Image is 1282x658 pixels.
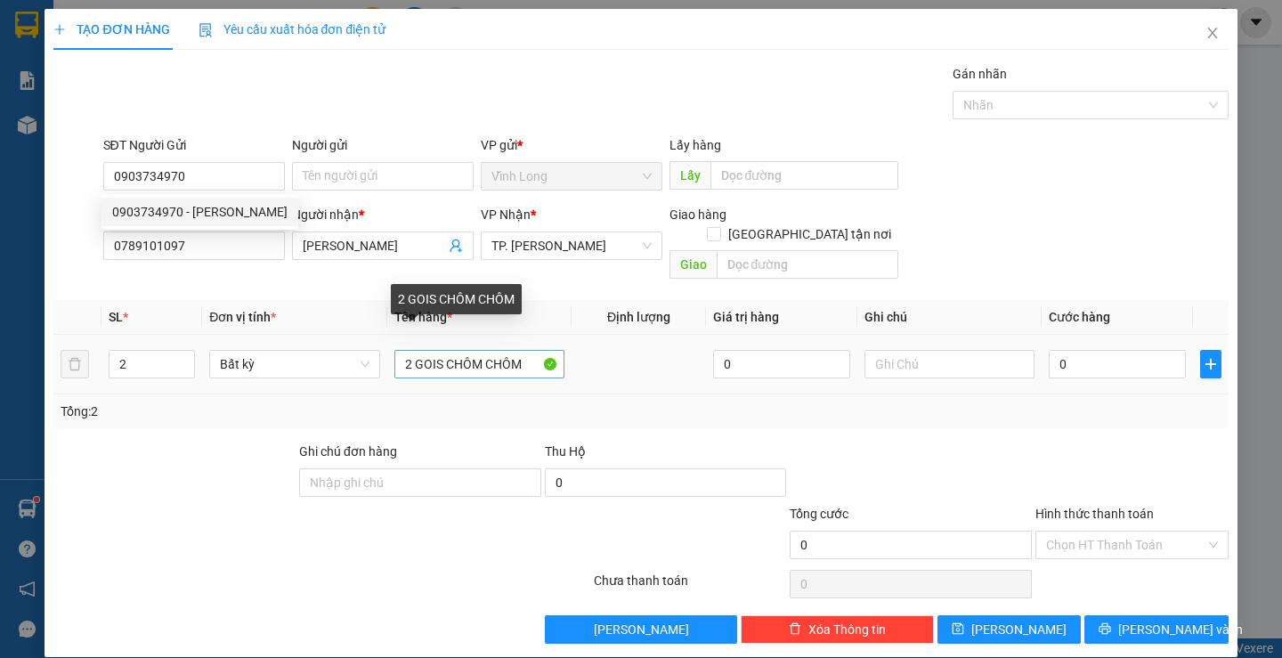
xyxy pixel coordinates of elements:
span: TẠO ĐƠN HÀNG [53,22,169,37]
span: Bất kỳ [220,351,369,378]
span: Gửi: [15,17,43,36]
span: user-add [449,239,463,253]
div: 0933989811 [116,79,258,104]
span: Giá trị hàng [713,310,779,324]
div: Tổng: 2 [61,402,496,421]
button: plus [1200,350,1221,378]
span: close [1205,26,1220,40]
div: 20.000 [13,115,106,155]
input: VD: Bàn, Ghế [394,350,564,378]
button: delete [61,350,89,378]
input: Dọc đường [717,250,898,279]
input: Dọc đường [710,161,898,190]
span: [PERSON_NAME] và In [1118,620,1243,639]
label: Ghi chú đơn hàng [299,444,397,459]
button: deleteXóa Thông tin [741,615,934,644]
div: Người gửi [292,135,474,155]
img: icon [199,23,213,37]
input: Ghi Chú [864,350,1035,378]
span: Định lượng [607,310,670,324]
span: [PERSON_NAME] [971,620,1067,639]
span: VP Nhận [481,207,531,222]
span: Giao hàng [669,207,726,222]
div: VP gửi [481,135,662,155]
button: [PERSON_NAME] [545,615,738,644]
div: Vĩnh Long [15,15,103,58]
button: Close [1188,9,1237,59]
span: [PERSON_NAME] [594,620,689,639]
div: TP. [PERSON_NAME] [116,15,258,58]
div: Chưa thanh toán [592,571,789,602]
span: [GEOGRAPHIC_DATA] tận nơi [721,224,898,244]
span: plus [1201,357,1221,371]
span: SL [109,310,123,324]
span: Thu Hộ [545,444,586,459]
div: SĐT Người Gửi [103,135,285,155]
span: Cước hàng [1049,310,1110,324]
span: Lấy [669,161,710,190]
span: Xóa Thông tin [808,620,886,639]
span: Tổng cước [790,507,848,521]
input: 0 [713,350,850,378]
button: printer[PERSON_NAME] và In [1084,615,1228,644]
span: Thu rồi : [13,115,66,134]
th: Ghi chú [857,300,1042,335]
input: Ghi chú đơn hàng [299,468,541,497]
span: plus [53,23,66,36]
span: Giao [669,250,717,279]
span: Yêu cầu xuất hóa đơn điện tử [199,22,386,37]
button: save[PERSON_NAME] [937,615,1081,644]
span: Lấy hàng [669,138,721,152]
span: TP. Hồ Chí Minh [491,232,652,259]
span: Vĩnh Long [491,163,652,190]
label: Hình thức thanh toán [1035,507,1154,521]
div: Người nhận [292,205,474,224]
div: 0903734970 - [PERSON_NAME] [112,202,288,222]
div: [PERSON_NAME] [116,58,258,79]
span: save [952,622,964,637]
label: Gán nhãn [953,67,1007,81]
span: printer [1099,622,1111,637]
span: Đơn vị tính [209,310,276,324]
span: delete [789,622,801,637]
div: 2 GOIS CHÔM CHÔM [391,284,522,314]
div: 0903734970 - KIM TRÂN [101,198,298,226]
span: Nhận: [116,17,158,36]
